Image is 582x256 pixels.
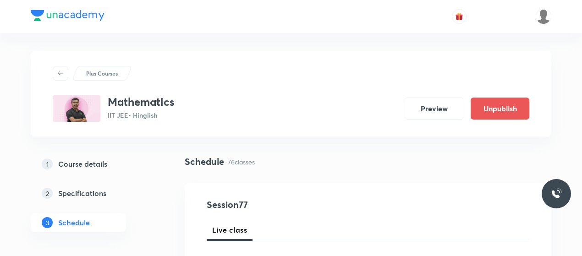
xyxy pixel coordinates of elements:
[53,95,100,122] img: AA5BAE5C-C541-4218-AF50-D49D0BDA1FC6_plus.png
[108,95,175,109] h3: Mathematics
[31,184,155,202] a: 2Specifications
[536,9,551,24] img: Dhirendra singh
[405,98,463,120] button: Preview
[455,12,463,21] img: avatar
[31,10,104,21] img: Company Logo
[42,158,53,169] p: 1
[42,217,53,228] p: 3
[31,10,104,23] a: Company Logo
[108,110,175,120] p: IIT JEE • Hinglish
[212,224,247,235] span: Live class
[471,98,529,120] button: Unpublish
[31,155,155,173] a: 1Course details
[42,188,53,199] p: 2
[551,188,562,199] img: ttu
[58,158,107,169] h5: Course details
[185,155,224,169] h4: Schedule
[207,198,374,212] h4: Session 77
[228,157,255,167] p: 76 classes
[86,69,118,77] p: Plus Courses
[58,217,90,228] h5: Schedule
[58,188,106,199] h5: Specifications
[452,9,467,24] button: avatar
